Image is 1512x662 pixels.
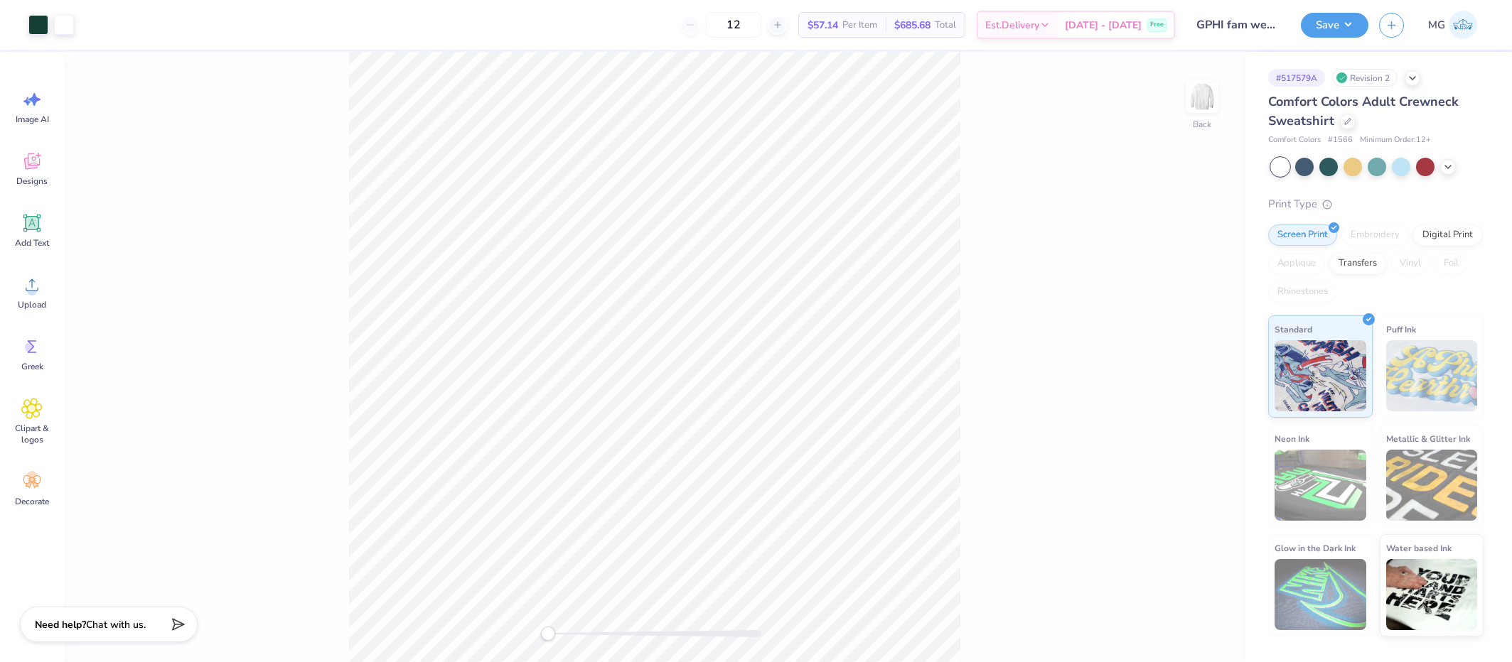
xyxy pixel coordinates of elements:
[1268,253,1325,274] div: Applique
[1422,11,1484,39] a: MG
[1268,69,1325,87] div: # 517579A
[86,618,146,631] span: Chat with us.
[1390,253,1430,274] div: Vinyl
[9,423,55,445] span: Clipart & logos
[1360,134,1431,146] span: Minimum Order: 12 +
[1193,118,1211,131] div: Back
[1428,17,1445,33] span: MG
[1268,196,1484,212] div: Print Type
[1150,20,1164,30] span: Free
[1386,340,1478,411] img: Puff Ink
[985,18,1039,33] span: Est. Delivery
[16,114,49,125] span: Image AI
[706,12,761,38] input: – –
[935,18,956,33] span: Total
[842,18,877,33] span: Per Item
[1268,281,1337,303] div: Rhinestones
[1386,541,1452,555] span: Water based Ink
[1449,11,1477,39] img: Mary Grace
[1268,224,1337,246] div: Screen Print
[1188,82,1216,111] img: Back
[1186,11,1290,39] input: Untitled Design
[18,299,46,310] span: Upload
[1268,134,1321,146] span: Comfort Colors
[1301,13,1368,38] button: Save
[16,175,48,187] span: Designs
[1275,559,1366,630] img: Glow in the Dark Ink
[15,237,49,249] span: Add Text
[1268,93,1459,129] span: Comfort Colors Adult Crewneck Sweatshirt
[1275,450,1366,521] img: Neon Ink
[21,361,43,372] span: Greek
[1332,69,1398,87] div: Revision 2
[1275,431,1309,446] span: Neon Ink
[1328,134,1353,146] span: # 1566
[808,18,838,33] span: $57.14
[35,618,86,631] strong: Need help?
[1386,431,1470,446] span: Metallic & Glitter Ink
[1275,322,1312,337] span: Standard
[1435,253,1468,274] div: Foil
[1341,224,1409,246] div: Embroidery
[1275,541,1356,555] span: Glow in the Dark Ink
[1386,322,1416,337] span: Puff Ink
[1386,559,1478,630] img: Water based Ink
[1275,340,1366,411] img: Standard
[1386,450,1478,521] img: Metallic & Glitter Ink
[1065,18,1142,33] span: [DATE] - [DATE]
[541,626,555,641] div: Accessibility label
[1329,253,1386,274] div: Transfers
[15,496,49,507] span: Decorate
[894,18,931,33] span: $685.68
[1413,224,1482,246] div: Digital Print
